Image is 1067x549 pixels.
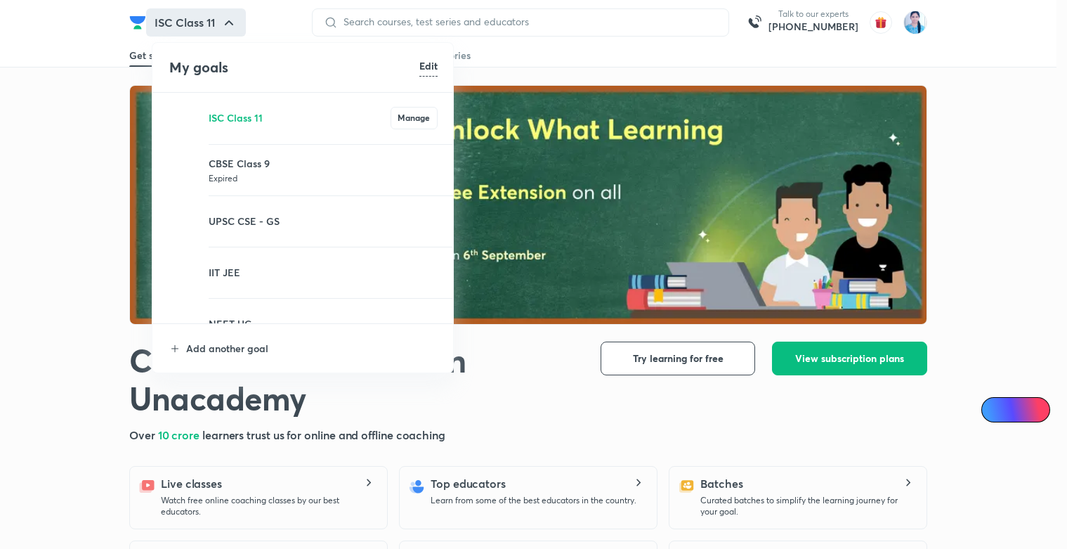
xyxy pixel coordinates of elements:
p: Add another goal [186,341,438,356]
img: CBSE Class 9 [169,157,197,185]
h4: My goals [169,57,419,78]
p: Expired [209,171,438,185]
img: ISC Class 11 [169,104,197,132]
p: NEET UG [209,316,438,331]
h6: Edit [419,58,438,73]
p: UPSC CSE - GS [209,214,438,228]
p: IIT JEE [209,265,438,280]
p: CBSE Class 9 [209,156,438,171]
button: Manage [391,107,438,129]
img: IIT JEE [169,259,197,287]
img: UPSC CSE - GS [169,207,197,235]
p: ISC Class 11 [209,110,391,125]
img: NEET UG [169,310,197,338]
